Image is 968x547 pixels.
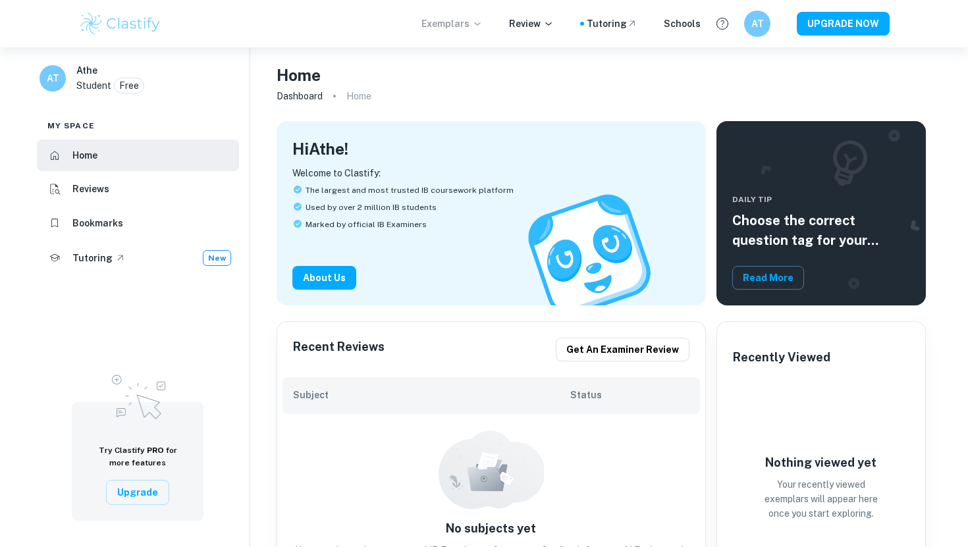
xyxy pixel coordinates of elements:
[106,480,169,505] button: Upgrade
[76,78,111,93] p: Student
[72,216,123,230] h6: Bookmarks
[292,137,348,161] h4: Hi Athe !
[732,266,804,290] button: Read More
[293,388,571,402] h6: Subject
[292,266,356,290] button: About Us
[732,194,910,205] span: Daily Tip
[755,477,887,521] p: Your recently viewed exemplars will appear here once you start exploring.
[570,388,689,402] h6: Status
[797,12,890,36] button: UPGRADE NOW
[732,211,910,250] h5: Choose the correct question tag for your coursework
[119,78,139,93] p: Free
[711,13,734,35] button: Help and Feedback
[292,166,690,180] p: Welcome to Clastify:
[306,201,437,213] span: Used by over 2 million IB students
[421,16,483,31] p: Exemplars
[750,16,765,31] h6: AT
[282,519,700,538] h6: No subjects yet
[88,444,188,469] h6: Try Clastify for more features
[45,71,61,86] h6: AT
[755,454,887,472] h6: Nothing viewed yet
[306,184,514,196] span: The largest and most trusted IB coursework platform
[203,252,230,264] span: New
[556,338,689,361] button: Get an examiner review
[105,367,171,423] img: Upgrade to Pro
[587,16,637,31] a: Tutoring
[78,11,162,37] img: Clastify logo
[72,251,113,265] h6: Tutoring
[72,148,97,163] h6: Home
[509,16,554,31] p: Review
[37,207,239,239] a: Bookmarks
[72,182,109,196] h6: Reviews
[293,338,385,361] h6: Recent Reviews
[346,89,371,103] p: Home
[37,140,239,171] a: Home
[277,63,321,87] h4: Home
[306,219,427,230] span: Marked by official IB Examiners
[664,16,701,31] a: Schools
[47,120,95,132] span: My space
[76,63,97,78] h6: Athe
[744,11,770,37] button: AT
[733,348,830,367] h6: Recently Viewed
[147,446,164,455] span: PRO
[277,87,323,105] a: Dashboard
[37,242,239,274] a: TutoringNew
[37,174,239,205] a: Reviews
